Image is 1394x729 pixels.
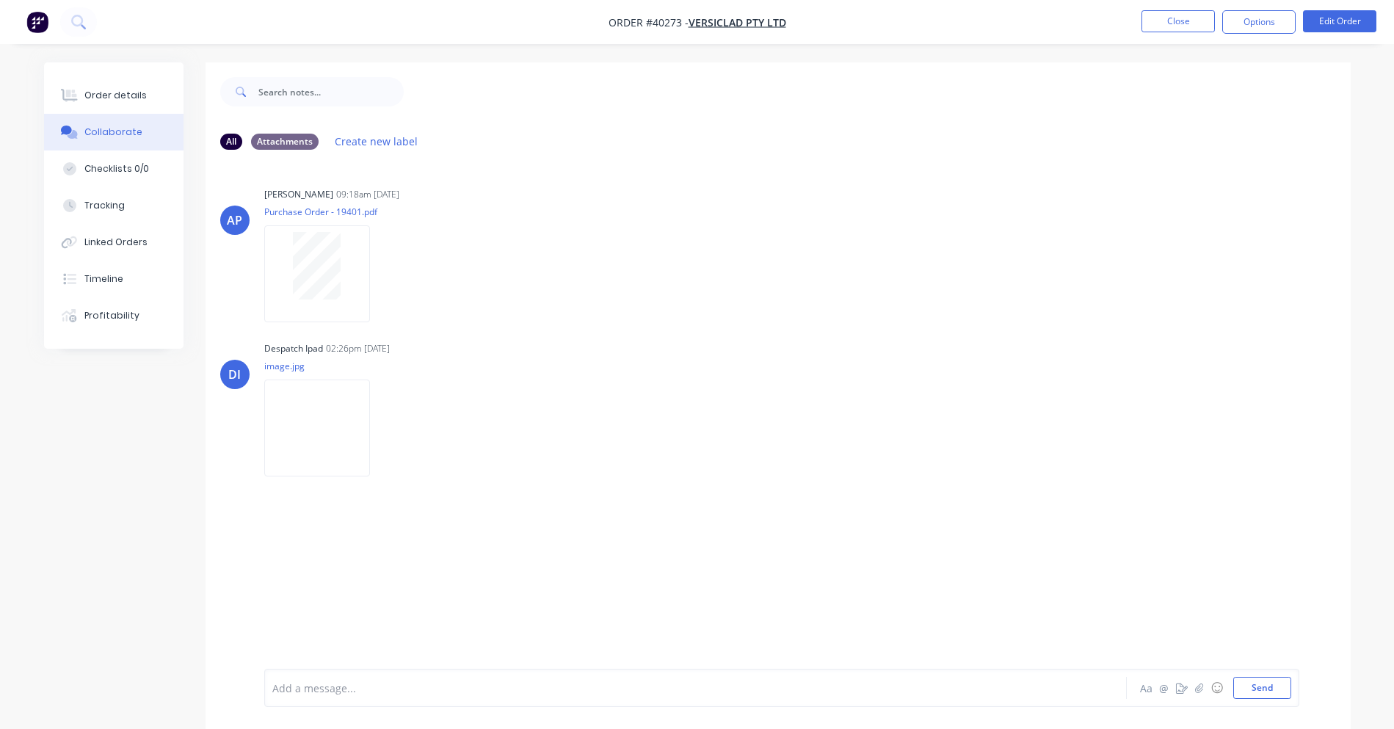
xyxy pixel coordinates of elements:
[251,134,319,150] div: Attachments
[44,187,184,224] button: Tracking
[227,211,242,229] div: AP
[44,150,184,187] button: Checklists 0/0
[264,342,323,355] div: Despatch Ipad
[44,297,184,334] button: Profitability
[44,224,184,261] button: Linked Orders
[84,162,149,175] div: Checklists 0/0
[326,342,390,355] div: 02:26pm [DATE]
[228,366,241,383] div: DI
[220,134,242,150] div: All
[1222,10,1296,34] button: Options
[327,131,426,151] button: Create new label
[264,188,333,201] div: [PERSON_NAME]
[44,261,184,297] button: Timeline
[336,188,399,201] div: 09:18am [DATE]
[84,309,139,322] div: Profitability
[609,15,689,29] span: Order #40273 -
[84,236,148,249] div: Linked Orders
[1233,677,1291,699] button: Send
[264,206,385,218] p: Purchase Order - 19401.pdf
[689,15,786,29] a: VERSICLAD PTY LTD
[84,89,147,102] div: Order details
[264,360,385,372] p: image.jpg
[44,114,184,150] button: Collaborate
[1303,10,1376,32] button: Edit Order
[84,199,125,212] div: Tracking
[1155,679,1173,697] button: @
[1138,679,1155,697] button: Aa
[1208,679,1226,697] button: ☺
[84,126,142,139] div: Collaborate
[1141,10,1215,32] button: Close
[258,77,404,106] input: Search notes...
[26,11,48,33] img: Factory
[84,272,123,286] div: Timeline
[44,77,184,114] button: Order details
